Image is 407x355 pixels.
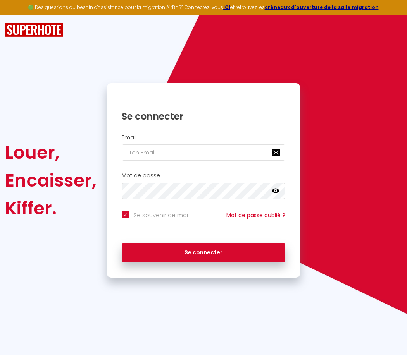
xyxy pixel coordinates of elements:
h2: Email [122,134,286,141]
a: Mot de passe oublié ? [226,211,285,219]
div: Louer, [5,139,97,166]
h1: Se connecter [122,110,286,122]
h2: Mot de passe [122,172,286,179]
div: Kiffer. [5,194,97,222]
input: Ton Email [122,144,286,161]
button: Se connecter [122,243,286,262]
img: SuperHote logo [5,23,63,37]
a: créneaux d'ouverture de la salle migration [265,4,379,10]
a: ICI [223,4,230,10]
div: Encaisser, [5,166,97,194]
